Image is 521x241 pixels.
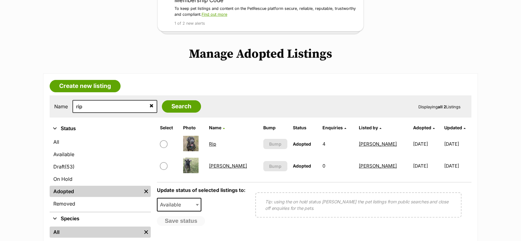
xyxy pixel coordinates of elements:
[158,123,180,133] th: Select
[444,125,466,130] a: Updated
[290,123,319,133] th: Status
[50,149,151,160] a: Available
[50,215,151,223] button: Species
[261,123,290,133] th: Bump
[50,125,151,133] button: Status
[162,100,201,113] input: Search
[265,198,452,211] p: Tip: using the on hold status [PERSON_NAME] the pet listings from public searches and close off e...
[418,104,461,109] span: Displaying Listings
[65,163,75,170] span: (53)
[158,200,187,209] span: Available
[444,133,471,155] td: [DATE]
[209,163,247,169] a: [PERSON_NAME]
[183,136,199,151] img: Rip
[269,163,281,169] span: Bump
[444,125,462,130] span: Updated
[209,141,216,147] a: Rip
[410,155,443,177] td: [DATE]
[359,141,397,147] a: [PERSON_NAME]
[359,125,378,130] span: Listed by
[413,125,431,130] span: Adopted
[174,6,359,18] p: To keep pet listings and content on the PetRescue platform secure, reliable, reputable, trustwort...
[157,198,201,211] span: Available
[157,216,205,226] button: Save status
[183,158,199,173] img: Tripp
[320,133,356,155] td: 4
[320,155,356,177] td: 0
[209,125,221,130] span: Name
[50,198,151,209] a: Removed
[142,186,151,197] a: Remove filter
[181,123,206,133] th: Photo
[174,21,359,27] p: 1 of 2 new alerts
[269,141,281,147] span: Bump
[359,125,381,130] a: Listed by
[157,187,245,193] label: Update status of selected listings to:
[263,139,288,149] button: Bump
[413,125,434,130] a: Adopted
[322,125,343,130] span: translation missing: en.admin.listings.index.attributes.enquiries
[50,226,142,238] a: All
[322,125,346,130] a: Enquiries
[359,163,397,169] a: [PERSON_NAME]
[50,161,151,172] a: Draft
[410,133,443,155] td: [DATE]
[50,135,151,212] div: Status
[50,173,151,185] a: On Hold
[293,163,311,168] span: Adopted
[438,104,446,109] strong: all 2
[142,226,151,238] a: Remove filter
[263,161,288,171] button: Bump
[209,125,225,130] a: Name
[293,141,311,147] span: Adopted
[50,136,151,148] a: All
[50,80,121,92] a: Create new listing
[50,186,142,197] a: Adopted
[444,155,471,177] td: [DATE]
[54,104,68,109] label: Name
[202,12,227,17] a: Find out more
